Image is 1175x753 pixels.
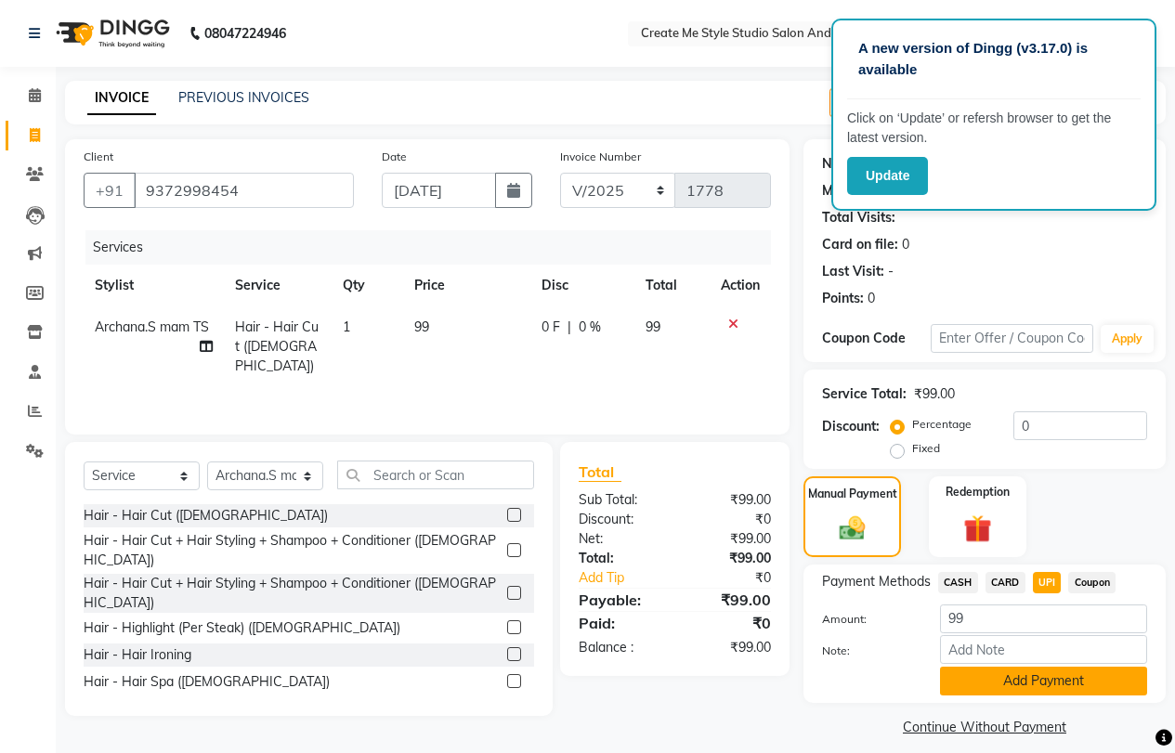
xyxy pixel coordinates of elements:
label: Client [84,149,113,165]
span: 0 % [579,318,601,337]
div: Last Visit: [822,262,884,281]
div: ₹99.00 [914,384,955,404]
div: Payable: [565,589,675,611]
th: Service [224,265,332,306]
img: _cash.svg [831,513,874,543]
span: 99 [414,318,429,335]
img: logo [47,7,175,59]
input: Amount [940,604,1147,633]
a: INVOICE [87,82,156,115]
div: ₹0 [693,568,785,588]
th: Qty [332,265,403,306]
div: Net: [565,529,675,549]
div: Hair - Hair Ironing [84,645,191,665]
th: Stylist [84,265,224,306]
input: Enter Offer / Coupon Code [931,324,1093,353]
div: Total Visits: [822,208,895,227]
span: CARD [986,572,1025,593]
span: Coupon [1068,572,1116,593]
button: +91 [84,173,136,208]
div: ₹99.00 [674,490,785,510]
th: Total [634,265,710,306]
label: Manual Payment [808,486,897,502]
input: Search by Name/Mobile/Email/Code [134,173,354,208]
div: 0 [868,289,875,308]
a: Continue Without Payment [807,718,1162,737]
button: Create New [829,88,936,117]
span: Hair - Hair Cut ([DEMOGRAPHIC_DATA]) [235,318,319,374]
label: Fixed [912,440,940,457]
th: Action [710,265,771,306]
div: Sub Total: [565,490,675,510]
b: 08047224946 [204,7,286,59]
a: Add Tip [565,568,693,588]
div: Services [85,230,785,265]
button: Update [847,157,928,195]
button: Add Payment [940,667,1147,695]
label: Percentage [912,416,972,433]
span: 0 F [542,318,560,337]
div: Hair - Hair Cut ([DEMOGRAPHIC_DATA]) [84,506,328,526]
span: Total [579,462,621,482]
div: Hair - Highlight (Per Steak) ([DEMOGRAPHIC_DATA]) [84,618,400,638]
th: Disc [530,265,634,306]
div: Coupon Code [822,329,931,348]
div: Name: [822,154,864,174]
p: A new version of Dingg (v3.17.0) is available [858,38,1129,80]
th: Price [403,265,530,306]
span: 1 [343,318,350,335]
div: Card on file: [822,235,898,254]
button: Apply [1101,325,1154,353]
span: Archana.S mam TS [95,318,209,335]
div: ₹0 [674,510,785,529]
div: ₹99.00 [674,638,785,657]
img: _gift.svg [955,512,1000,546]
div: ₹99.00 [674,549,785,568]
span: | [568,318,571,337]
div: Service Total: [822,384,907,404]
label: Amount: [808,611,926,628]
div: Paid: [565,612,675,634]
div: Hair - Hair Cut + Hair Styling + Shampoo + Conditioner ([DEMOGRAPHIC_DATA]) [84,574,500,613]
label: Date [382,149,407,165]
a: PREVIOUS INVOICES [178,89,309,106]
p: Click on ‘Update’ or refersh browser to get the latest version. [847,109,1141,148]
div: Discount: [822,417,880,436]
div: ₹99.00 [674,589,785,611]
div: Balance : [565,638,675,657]
label: Invoice Number [560,149,641,165]
div: Discount: [565,510,675,529]
label: Note: [808,643,926,659]
span: 99 [646,318,660,335]
input: Search or Scan [337,461,534,489]
div: ₹99.00 [674,529,785,549]
span: CASH [938,572,978,593]
span: Payment Methods [822,572,931,591]
div: - [888,262,894,281]
div: Membership: [822,181,903,201]
div: Hair - Hair Spa ([DEMOGRAPHIC_DATA]) [84,672,330,692]
input: Add Note [940,635,1147,664]
span: UPI [1033,572,1062,593]
label: Redemption [946,484,1010,500]
div: ₹0 [674,612,785,634]
div: Points: [822,289,864,308]
div: 0 [902,235,909,254]
div: Hair - Hair Cut + Hair Styling + Shampoo + Conditioner ([DEMOGRAPHIC_DATA]) [84,531,500,570]
div: Total: [565,549,675,568]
